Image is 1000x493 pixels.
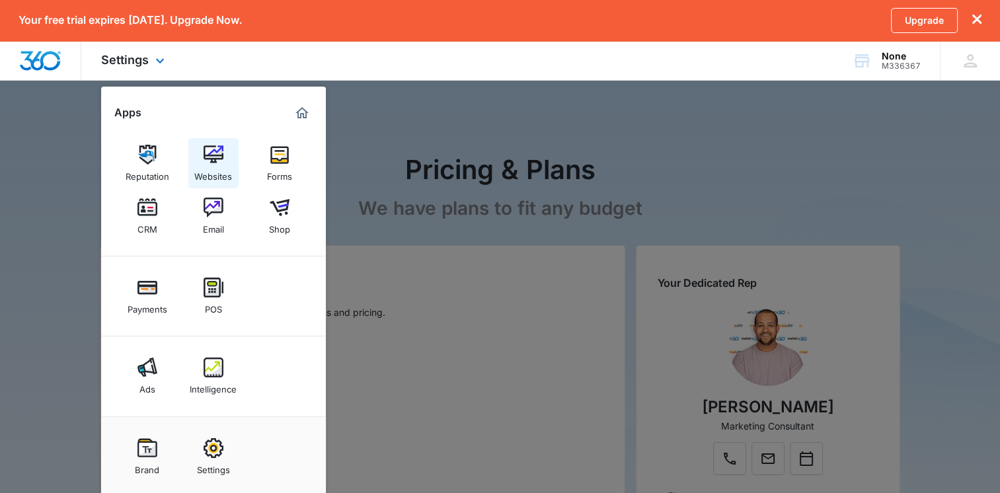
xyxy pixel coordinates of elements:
a: Reputation [122,138,173,188]
span: Settings [101,53,149,67]
div: Brand [135,458,159,475]
div: Websites [194,165,232,182]
a: Brand [122,432,173,482]
a: CRM [122,191,173,241]
a: POS [188,271,239,321]
a: Settings [188,432,239,482]
p: Your free trial expires [DATE]. Upgrade Now. [19,14,242,26]
h2: Apps [114,106,141,119]
div: POS [205,297,222,315]
div: Intelligence [190,377,237,395]
div: Payments [128,297,167,315]
a: Ads [122,351,173,401]
a: Websites [188,138,239,188]
a: Intelligence [188,351,239,401]
div: Reputation [126,165,169,182]
a: Shop [254,191,305,241]
button: dismiss this dialog [972,14,981,26]
a: Payments [122,271,173,321]
div: CRM [137,217,157,235]
a: Upgrade [891,8,958,33]
div: Settings [81,41,188,80]
div: account name [882,51,921,61]
div: Settings [197,458,230,475]
div: Forms [267,165,292,182]
div: Shop [269,217,290,235]
a: Marketing 360® Dashboard [291,102,313,124]
a: Email [188,191,239,241]
div: account id [882,61,921,71]
div: Ads [139,377,155,395]
div: Email [203,217,224,235]
a: Forms [254,138,305,188]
